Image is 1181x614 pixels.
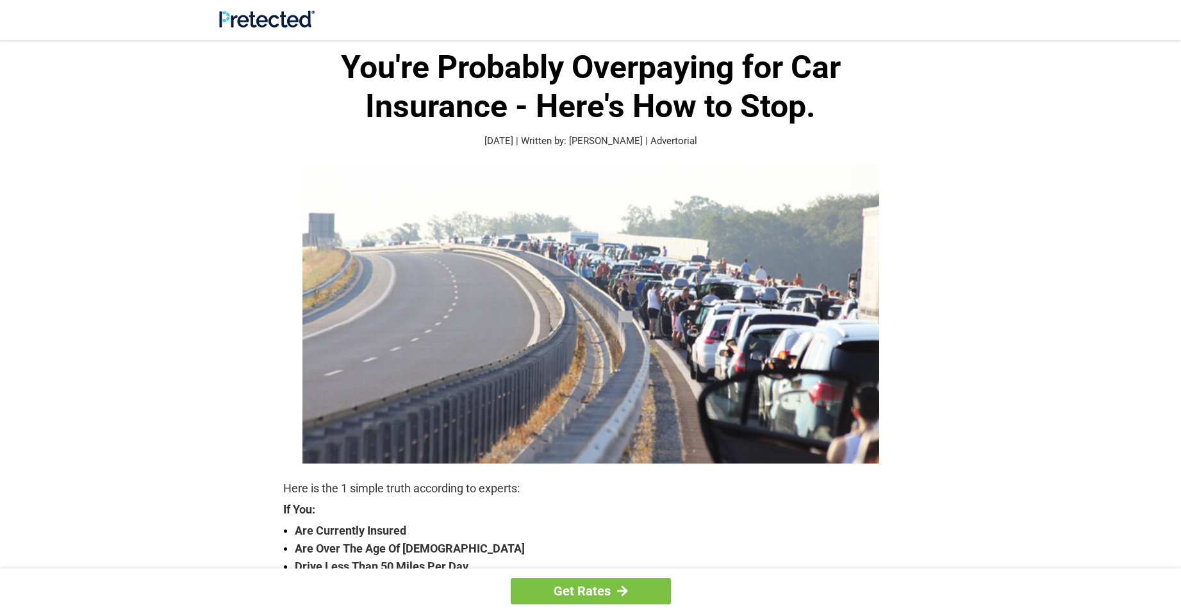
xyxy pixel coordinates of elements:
[283,134,898,149] p: [DATE] | Written by: [PERSON_NAME] | Advertorial
[295,558,898,576] strong: Drive Less Than 50 Miles Per Day
[219,10,315,28] img: Site Logo
[219,18,315,30] a: Site Logo
[295,540,898,558] strong: Are Over The Age Of [DEMOGRAPHIC_DATA]
[295,522,898,540] strong: Are Currently Insured
[283,48,898,126] h1: You're Probably Overpaying for Car Insurance - Here's How to Stop.
[511,578,671,604] a: Get Rates
[283,504,898,515] strong: If You:
[283,480,898,497] p: Here is the 1 simple truth according to experts:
